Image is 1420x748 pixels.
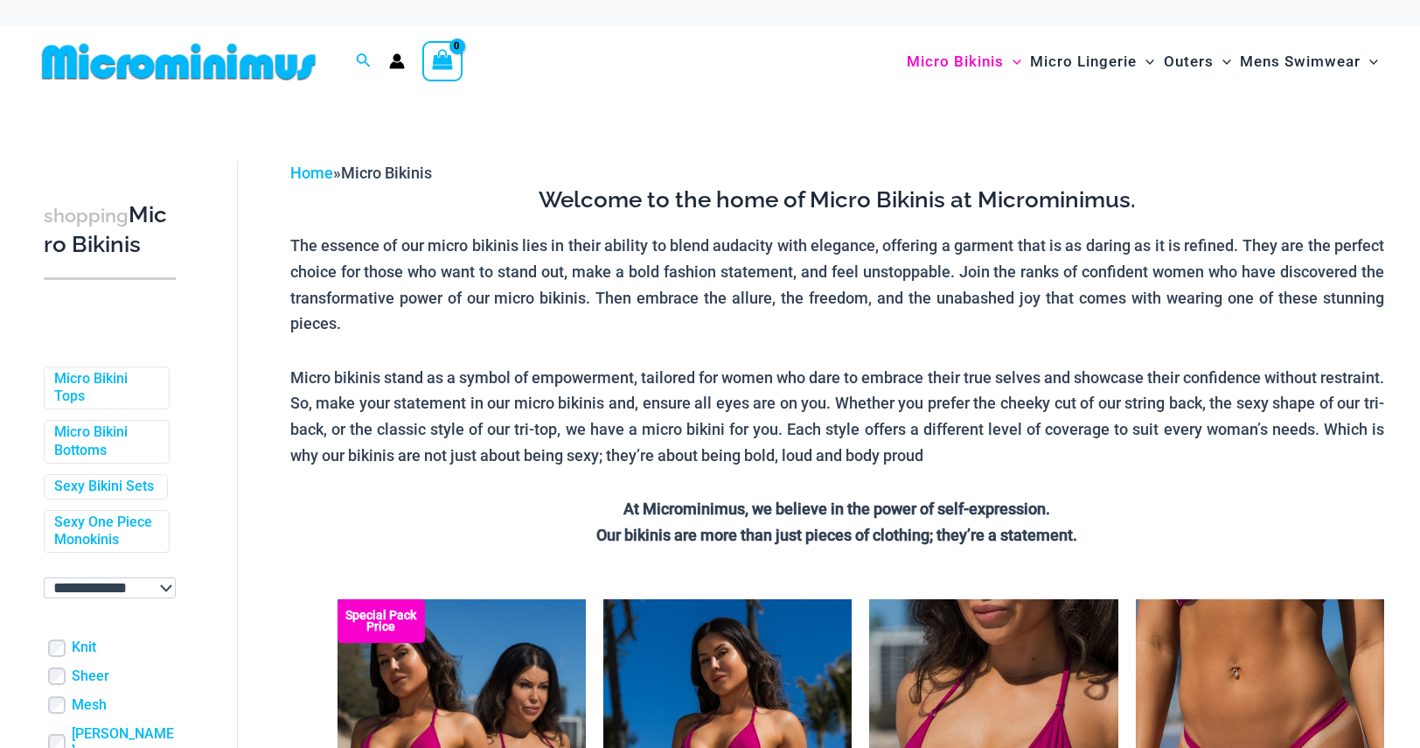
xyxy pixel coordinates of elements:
[290,164,432,182] span: »
[341,164,432,182] span: Micro Bikinis
[290,365,1384,469] p: Micro bikinis stand as a symbol of empowerment, tailored for women who dare to embrace their true...
[44,577,176,598] select: wpc-taxonomy-pa_color-745982
[290,185,1384,215] h3: Welcome to the home of Micro Bikinis at Microminimus.
[72,639,96,657] a: Knit
[900,32,1385,91] nav: Site Navigation
[1361,39,1378,84] span: Menu Toggle
[1164,39,1214,84] span: Outers
[902,35,1026,88] a: Micro BikinisMenu ToggleMenu Toggle
[356,51,372,73] a: Search icon link
[54,370,156,407] a: Micro Bikini Tops
[596,526,1077,544] strong: Our bikinis are more than just pieces of clothing; they’re a statement.
[44,205,129,227] span: shopping
[1159,35,1236,88] a: OutersMenu ToggleMenu Toggle
[389,53,405,69] a: Account icon link
[1236,35,1382,88] a: Mens SwimwearMenu ToggleMenu Toggle
[1137,39,1154,84] span: Menu Toggle
[72,668,109,686] a: Sheer
[623,500,1050,518] strong: At Microminimus, we believe in the power of self-expression.
[1030,39,1137,84] span: Micro Lingerie
[422,41,463,81] a: View Shopping Cart, empty
[1240,39,1361,84] span: Mens Swimwear
[1026,35,1159,88] a: Micro LingerieMenu ToggleMenu Toggle
[290,233,1384,337] p: The essence of our micro bikinis lies in their ability to blend audacity with elegance, offering ...
[907,39,1004,84] span: Micro Bikinis
[44,200,176,261] h3: Micro Bikinis
[54,478,154,496] a: Sexy Bikini Sets
[290,164,333,182] a: Home
[1214,39,1231,84] span: Menu Toggle
[54,423,156,460] a: Micro Bikini Bottoms
[72,696,107,715] a: Mesh
[35,42,323,81] img: MM SHOP LOGO FLAT
[1004,39,1021,84] span: Menu Toggle
[338,610,425,633] b: Special Pack Price
[54,514,156,550] a: Sexy One Piece Monokinis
